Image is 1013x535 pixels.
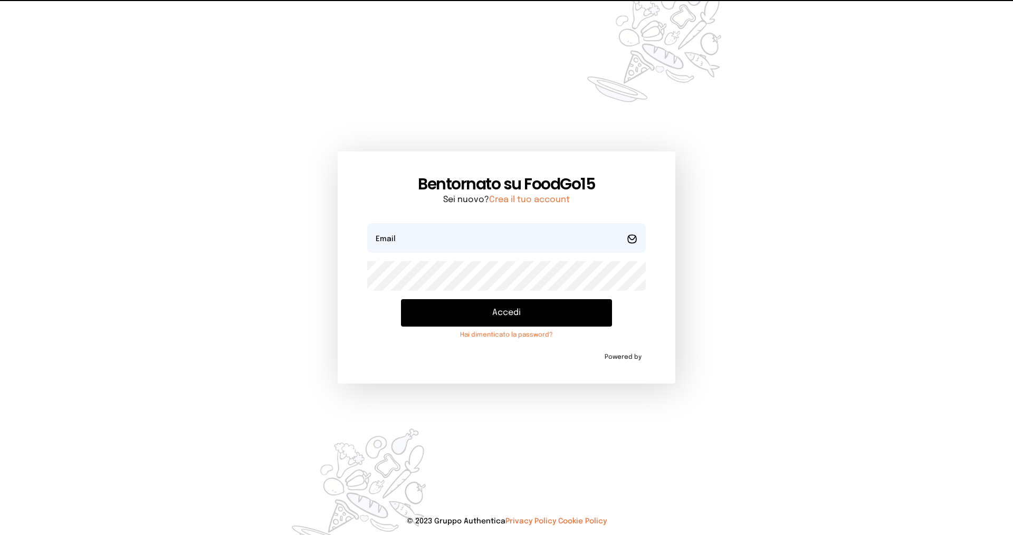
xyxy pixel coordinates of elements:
span: Powered by [605,353,642,361]
button: Accedi [401,299,612,327]
h1: Bentornato su FoodGo15 [367,175,646,194]
p: Sei nuovo? [367,194,646,206]
a: Cookie Policy [558,518,607,525]
a: Crea il tuo account [489,195,570,204]
a: Hai dimenticato la password? [401,331,612,339]
a: Privacy Policy [505,518,556,525]
p: © 2023 Gruppo Authentica [17,516,996,527]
